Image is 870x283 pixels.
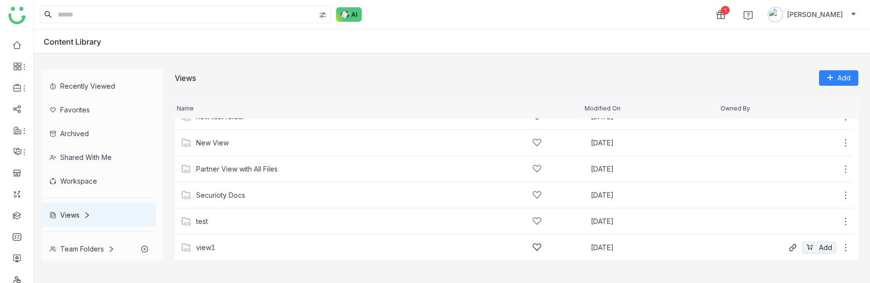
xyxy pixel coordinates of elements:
a: New View [196,139,229,147]
img: ask-buddy-normal.svg [336,7,362,22]
span: Add [837,73,851,83]
a: view1 [196,244,216,252]
div: Shared with me [42,145,156,169]
div: Team Folders [50,245,115,253]
img: View [182,138,191,148]
img: avatar [768,7,783,22]
button: [PERSON_NAME] [766,7,858,22]
img: logo [8,7,26,24]
img: help.svg [743,11,753,20]
button: Add [819,70,858,86]
img: View [182,190,191,200]
div: Archived [42,122,156,145]
div: Favorites [42,98,156,122]
img: View [182,164,191,174]
img: View [182,217,191,226]
button: Add [803,242,836,253]
div: [DATE] [591,192,716,199]
div: [DATE] [591,113,716,120]
div: [DATE] [591,166,716,173]
img: search-type.svg [319,11,327,19]
span: Modified On [585,105,620,111]
div: Workspace [42,169,156,193]
span: Owned By [720,105,750,111]
div: Content Library [44,37,116,47]
div: Views [50,211,90,219]
img: View [182,243,191,252]
div: [DATE] [591,218,716,225]
span: Name [177,105,194,111]
a: Securioty Docs [196,191,245,199]
div: Recently Viewed [42,74,156,98]
span: [PERSON_NAME] [787,9,843,20]
div: 1 [721,6,730,15]
div: [DATE] [591,244,716,251]
span: Add [819,242,832,253]
div: [DATE] [591,140,716,146]
div: Views [175,73,196,83]
a: Partner View with All Files [196,165,278,173]
a: test [196,218,208,225]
